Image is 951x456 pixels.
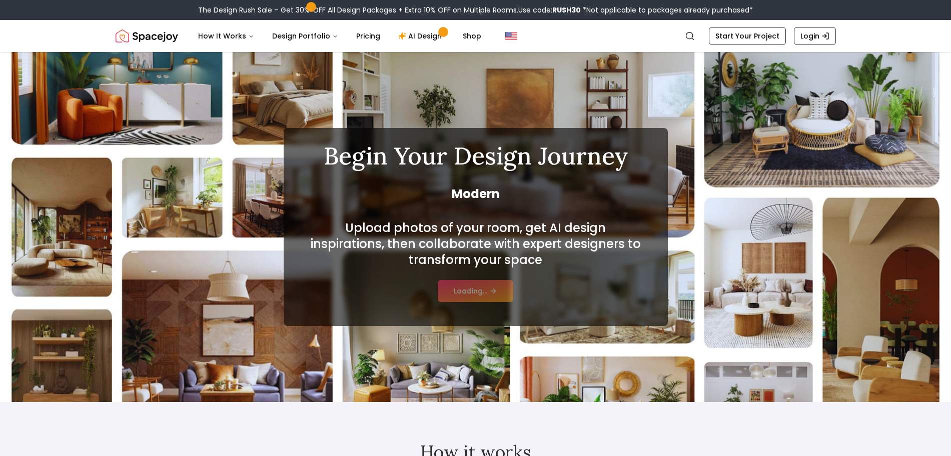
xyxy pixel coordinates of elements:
span: *Not applicable to packages already purchased* [581,5,753,15]
a: Spacejoy [116,26,178,46]
h2: Upload photos of your room, get AI design inspirations, then collaborate with expert designers to... [308,220,644,268]
a: AI Design [390,26,453,46]
button: Design Portfolio [264,26,346,46]
a: Shop [455,26,489,46]
nav: Global [116,20,836,52]
img: United States [505,30,517,42]
nav: Main [190,26,489,46]
h1: Begin Your Design Journey [308,144,644,168]
a: Start Your Project [709,27,786,45]
span: Modern [308,186,644,202]
img: Spacejoy Logo [116,26,178,46]
button: How It Works [190,26,262,46]
b: RUSH30 [552,5,581,15]
a: Pricing [348,26,388,46]
a: Login [794,27,836,45]
span: Use code: [518,5,581,15]
div: The Design Rush Sale – Get 30% OFF All Design Packages + Extra 10% OFF on Multiple Rooms. [198,5,753,15]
